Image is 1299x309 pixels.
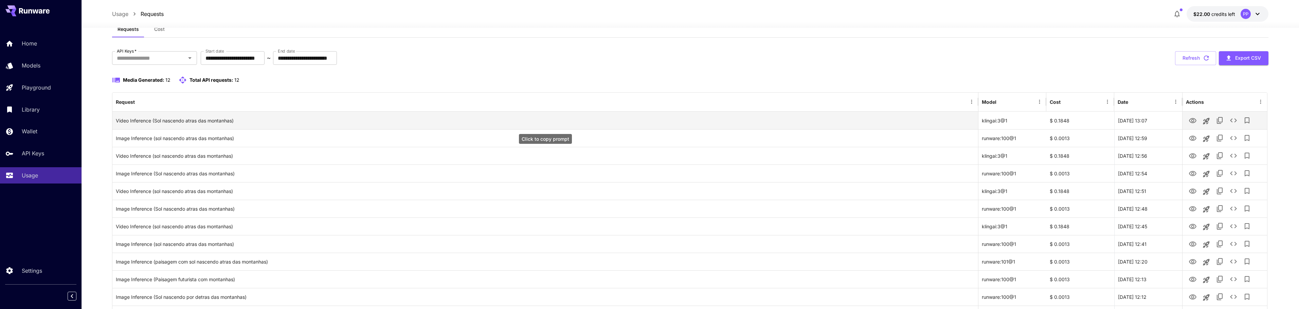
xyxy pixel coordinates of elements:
[1114,270,1182,288] div: 29 Sep, 2025 12:13
[1061,97,1071,107] button: Sort
[1199,167,1213,181] button: Launch in playground
[519,134,572,144] div: Click to copy prompt
[1118,99,1128,105] div: Date
[234,77,239,83] span: 12
[1213,114,1227,127] button: Copy TaskUUID
[1114,129,1182,147] div: 29 Sep, 2025 12:59
[190,77,233,83] span: Total API requests:
[1240,131,1254,145] button: Add to library
[1186,113,1199,127] button: View
[1035,97,1044,107] button: Menu
[1227,202,1240,215] button: See details
[22,127,37,135] p: Wallet
[22,39,37,47] p: Home
[1186,219,1199,233] button: View
[1114,147,1182,165] div: 29 Sep, 2025 12:56
[1213,131,1227,145] button: Copy TaskUUID
[185,53,195,63] button: Open
[1213,237,1227,251] button: Copy TaskUUID
[1171,97,1180,107] button: Menu
[1129,97,1138,107] button: Sort
[136,97,145,107] button: Sort
[1046,253,1114,270] div: $ 0.0013
[1227,237,1240,251] button: See details
[1227,131,1240,145] button: See details
[112,10,164,18] nav: breadcrumb
[1227,114,1240,127] button: See details
[116,99,135,105] div: Request
[978,288,1046,306] div: runware:100@1
[22,171,38,179] p: Usage
[22,61,40,70] p: Models
[1240,290,1254,304] button: Add to library
[1213,184,1227,198] button: Copy TaskUUID
[1240,202,1254,215] button: Add to library
[1213,167,1227,180] button: Copy TaskUUID
[1046,165,1114,182] div: $ 0.0013
[1046,270,1114,288] div: $ 0.0013
[1186,149,1199,162] button: View
[1187,6,1268,22] button: $22.00PP
[1213,255,1227,268] button: Copy TaskUUID
[1199,202,1213,216] button: Launch in playground
[1114,165,1182,182] div: 29 Sep, 2025 12:54
[1046,182,1114,200] div: $ 0.1848
[982,99,996,105] div: Model
[1240,149,1254,162] button: Add to library
[22,149,44,157] p: API Keys
[116,235,975,253] div: Click to copy prompt
[1199,238,1213,251] button: Launch in playground
[967,97,976,107] button: Menu
[1114,253,1182,270] div: 29 Sep, 2025 12:20
[117,48,137,54] label: API Keys
[978,147,1046,165] div: klingai:3@1
[1186,131,1199,145] button: View
[116,218,975,235] div: Click to copy prompt
[1103,97,1112,107] button: Menu
[1213,290,1227,304] button: Copy TaskUUID
[1186,237,1199,251] button: View
[978,270,1046,288] div: runware:100@1
[1186,99,1204,105] div: Actions
[1186,166,1199,180] button: View
[1046,147,1114,165] div: $ 0.1848
[1213,272,1227,286] button: Copy TaskUUID
[123,77,164,83] span: Media Generated:
[165,77,170,83] span: 12
[116,200,975,217] div: Click to copy prompt
[1050,99,1061,105] div: Cost
[1046,200,1114,217] div: $ 0.0013
[1227,272,1240,286] button: See details
[1046,129,1114,147] div: $ 0.0013
[1213,149,1227,162] button: Copy TaskUUID
[116,165,975,182] div: Click to copy prompt
[116,271,975,288] div: Click to copy prompt
[116,182,975,200] div: Click to copy prompt
[1240,219,1254,233] button: Add to library
[1240,255,1254,268] button: Add to library
[1186,290,1199,304] button: View
[1240,114,1254,127] button: Add to library
[1241,9,1251,19] div: PP
[1186,272,1199,286] button: View
[1213,202,1227,215] button: Copy TaskUUID
[1256,97,1265,107] button: Menu
[116,130,975,147] div: Click to copy prompt
[1046,217,1114,235] div: $ 0.1848
[978,253,1046,270] div: runware:101@1
[118,26,139,32] span: Requests
[1199,255,1213,269] button: Launch in playground
[1240,184,1254,198] button: Add to library
[141,10,164,18] a: Requests
[68,292,76,301] button: Collapse sidebar
[1114,288,1182,306] div: 29 Sep, 2025 12:12
[1211,11,1235,17] span: credits left
[267,54,271,62] p: ~
[1199,220,1213,234] button: Launch in playground
[1199,114,1213,128] button: Launch in playground
[1046,112,1114,129] div: $ 0.1848
[978,129,1046,147] div: runware:100@1
[278,48,295,54] label: End date
[1227,290,1240,304] button: See details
